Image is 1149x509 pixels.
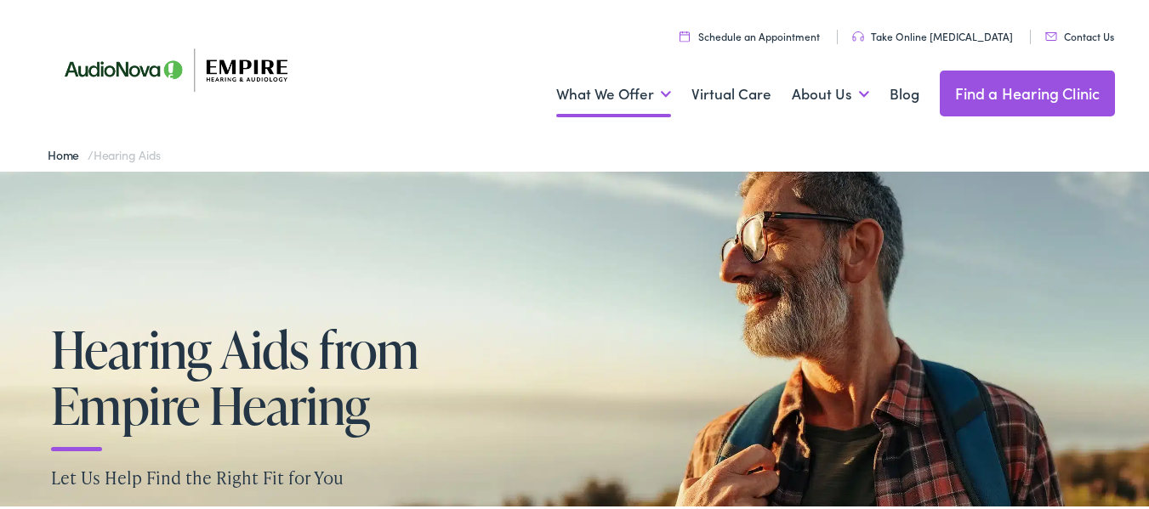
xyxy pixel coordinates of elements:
a: About Us [792,60,869,123]
a: Find a Hearing Clinic [940,68,1116,114]
img: utility icon [680,28,690,39]
a: Take Online [MEDICAL_DATA] [852,26,1013,41]
a: What We Offer [556,60,671,123]
img: utility icon [1045,30,1057,38]
p: Let Us Help Find the Right Fit for You [51,462,1111,488]
a: Schedule an Appointment [680,26,820,41]
a: Virtual Care [691,60,771,123]
h1: Hearing Aids from Empire Hearing [51,319,568,431]
a: Home [48,144,88,161]
span: Hearing Aids [94,144,161,161]
a: Blog [890,60,919,123]
a: Contact Us [1045,26,1114,41]
span: / [48,144,161,161]
img: utility icon [852,29,864,39]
